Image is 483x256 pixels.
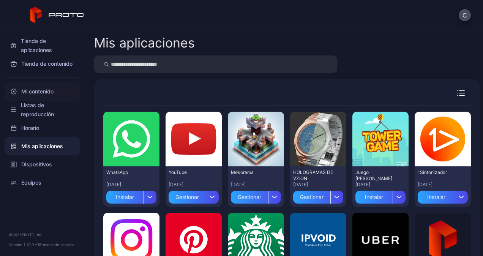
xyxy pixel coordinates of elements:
[418,188,468,204] button: Instalar
[21,59,73,68] font: Tienda de contenido
[21,178,41,187] font: Equipos
[106,169,148,175] div: WhatsApp
[231,182,281,188] div: [DATE]
[106,182,156,188] div: [DATE]
[21,87,54,96] font: Mi contenido
[5,119,80,137] a: Horario
[21,101,74,119] font: Listas de reproducción
[21,123,39,133] font: Horario
[5,55,80,73] a: Tienda de contenido
[293,169,335,182] div: VZION HOLOGRAMS
[21,160,52,169] font: Dispositivos
[418,191,455,204] div: Instalar
[106,191,144,204] div: Instalar
[21,36,74,55] font: Tienda de aplicaciones
[169,169,210,175] div: YouTube
[293,182,343,188] div: [DATE]
[5,137,80,155] a: Mis aplicaciones
[231,188,281,204] button: Gestionar
[169,182,219,188] div: [DATE]
[355,169,397,182] div: Tower Game
[355,182,406,188] div: [DATE]
[5,101,80,119] a: Listas de reproducción
[418,169,459,175] div: 1Tuner
[37,242,74,247] a: Términos de servicio
[169,188,219,204] button: Gestionar
[106,188,156,204] button: Instalar
[418,182,468,188] div: [DATE]
[231,169,273,175] div: Mekorama
[5,82,80,101] a: Mi contenido
[21,142,63,151] font: Mis aplicaciones
[231,191,268,204] div: Gestionar
[5,36,80,55] a: Tienda de aplicaciones
[5,155,80,174] a: Dispositivos
[293,188,343,204] button: Gestionar
[13,232,44,237] font: 2025 PROTO, Inc.
[355,191,393,204] div: Instalar
[355,188,406,204] button: Instalar
[9,232,76,238] div: ©
[169,191,206,204] div: Gestionar
[459,9,471,21] button: C
[5,174,80,192] a: Equipos
[94,36,195,49] div: Mis aplicaciones
[293,191,330,204] div: Gestionar
[9,242,37,247] span: Versión 1.13.0 •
